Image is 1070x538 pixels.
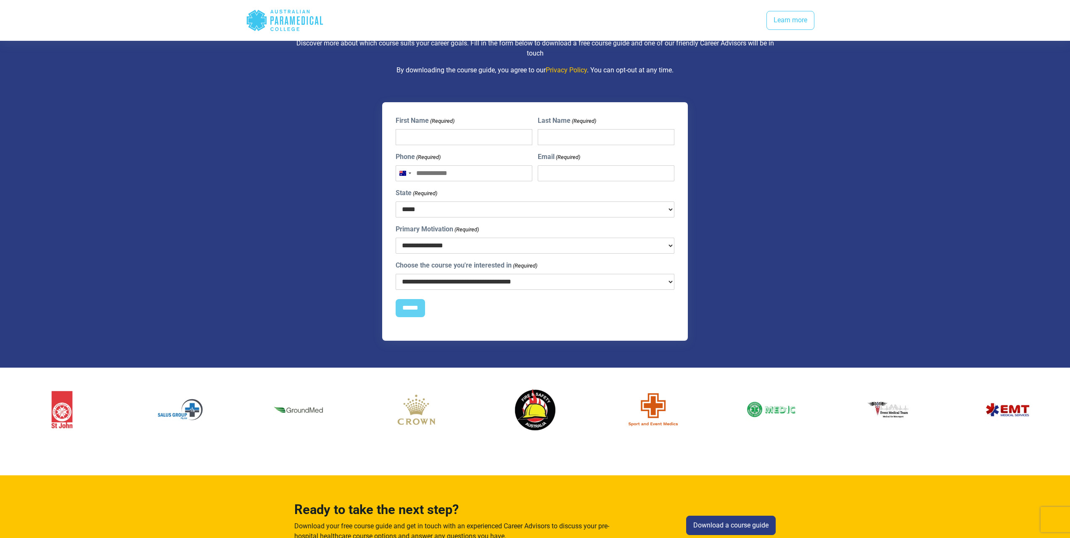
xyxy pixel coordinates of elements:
label: State [396,188,437,198]
span: Discover more about which course suits your career goals. Fill in the form below to download a fr... [296,39,774,57]
h3: Ready to take the next step? [294,502,612,518]
img: Logo [628,384,678,435]
label: Primary Motivation [396,224,479,234]
span: (Required) [415,153,441,162]
img: Logo [746,384,797,435]
img: Logo [391,384,442,435]
img: Logo [273,384,324,435]
div: Australian Paramedical College [246,7,324,34]
label: Last Name [538,116,596,126]
a: Learn more [766,11,814,30]
div: 28 / 60 [837,378,942,442]
a: Privacy Policy [546,66,587,74]
div: 24 / 60 [364,378,469,442]
div: 25 / 60 [482,378,588,442]
img: Logo [983,384,1033,435]
span: (Required) [429,117,454,125]
div: 27 / 60 [719,378,824,442]
div: 21 / 60 [9,378,115,442]
button: Selected country [396,166,414,181]
div: 26 / 60 [600,378,706,442]
label: First Name [396,116,454,126]
div: 23 / 60 [246,378,351,442]
img: Logo [37,384,87,435]
img: Logo [155,384,206,435]
label: Email [538,152,580,162]
img: Logo [510,384,560,435]
p: By downloading the course guide, you agree to our . You can opt-out at any time. [289,65,781,75]
span: (Required) [454,225,479,234]
div: 29 / 60 [955,378,1060,442]
span: (Required) [555,153,581,162]
img: Logo [864,384,915,435]
label: Phone [396,152,441,162]
a: Download a course guide [686,516,776,535]
label: Choose the course you're interested in [396,260,537,270]
div: 22 / 60 [127,378,233,442]
span: (Required) [512,262,537,270]
span: (Required) [412,189,437,198]
span: (Required) [571,117,597,125]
